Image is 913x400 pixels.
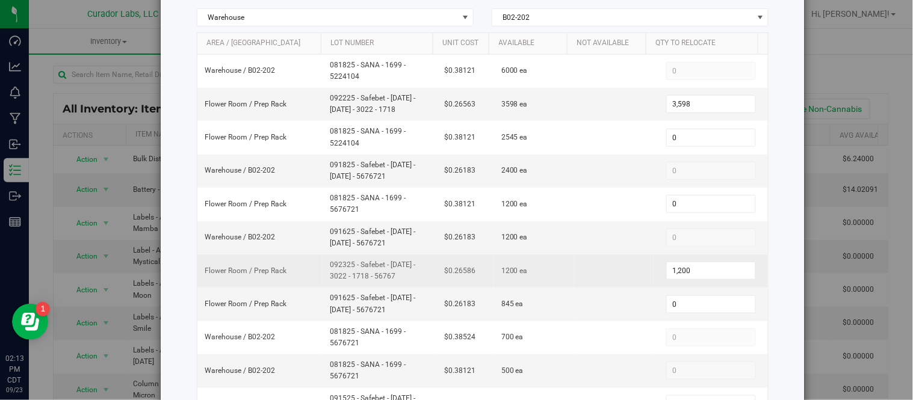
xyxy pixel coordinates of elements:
span: Warehouse / B02-202 [205,65,275,76]
span: 700 ea [501,331,524,343]
span: select [458,9,473,26]
span: 081825 - SANA - 1699 - 5676721 [330,326,430,349]
span: 3598 ea [501,99,528,110]
span: $0.38524 [444,331,475,343]
span: $0.26183 [444,232,475,243]
a: Lot Number [330,38,429,48]
span: $0.26586 [444,265,475,277]
span: 081825 - SANA - 1699 - 5224104 [330,126,430,149]
input: 3,598 [667,96,755,112]
span: 1200 ea [501,198,528,210]
span: 091625 - Safebet - [DATE] - [DATE] - 5676721 [330,292,430,315]
a: Qty to Relocate [655,38,754,48]
span: Warehouse / B02-202 [205,232,275,243]
a: Not Available [577,38,642,48]
span: $0.38121 [444,65,475,76]
span: 845 ea [501,298,524,310]
span: $0.26183 [444,165,475,176]
span: Flower Room / Prep Rack [205,198,286,210]
span: select [753,9,768,26]
input: 0 [667,195,755,212]
span: 6000 ea [501,65,528,76]
span: 091625 - Safebet - [DATE] - [DATE] - 5676721 [330,226,430,249]
a: Unit Cost [442,38,484,48]
span: Flower Room / Prep Rack [205,265,286,277]
span: $0.38121 [444,198,475,210]
span: 2400 ea [501,165,528,176]
input: 0 [667,296,755,313]
span: 081825 - SANA - 1699 - 5224104 [330,60,430,82]
span: 2545 ea [501,132,528,143]
span: $0.26563 [444,99,475,110]
a: Available [499,38,563,48]
span: 091825 - Safebet - [DATE] - [DATE] - 5676721 [330,159,430,182]
span: Warehouse [197,9,458,26]
span: 081825 - SANA - 1699 - 5676721 [330,192,430,215]
span: Flower Room / Prep Rack [205,99,286,110]
span: Warehouse / B02-202 [205,331,275,343]
span: $0.26183 [444,298,475,310]
span: 500 ea [501,365,524,377]
span: Flower Room / Prep Rack [205,298,286,310]
input: 0 [667,129,755,146]
span: 081825 - SANA - 1699 - 5676721 [330,359,430,382]
input: 1,200 [667,262,755,279]
span: B02-202 [492,9,753,26]
span: Warehouse / B02-202 [205,365,275,377]
span: Warehouse / B02-202 [205,165,275,176]
a: Area / [GEOGRAPHIC_DATA] [206,38,316,48]
span: 092225 - Safebet - [DATE] - [DATE] - 3022 - 1718 [330,93,430,115]
iframe: Resource center unread badge [36,302,50,316]
span: 1200 ea [501,232,528,243]
span: 092325 - Safebet - [DATE] - 3022 - 1718 - 56767 [330,259,430,282]
span: $0.38121 [444,132,475,143]
span: $0.38121 [444,365,475,377]
iframe: Resource center [12,304,48,340]
span: 1200 ea [501,265,528,277]
span: Flower Room / Prep Rack [205,132,286,143]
